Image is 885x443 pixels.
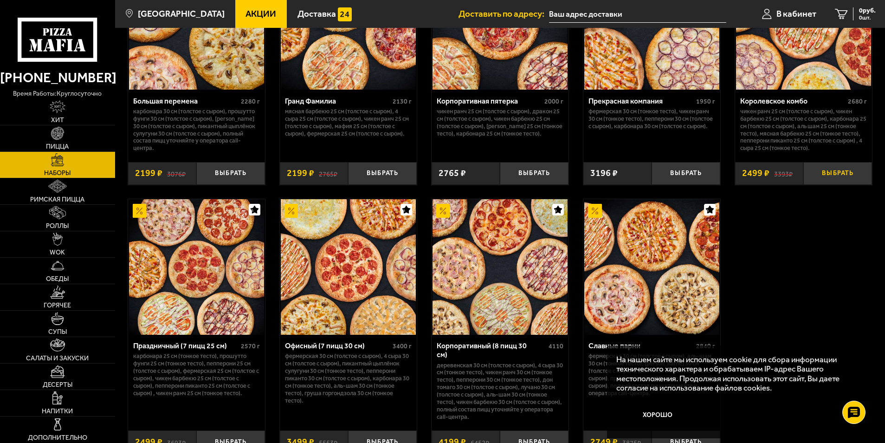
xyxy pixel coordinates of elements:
[133,108,260,152] p: Карбонара 30 см (толстое с сыром), Прошутто Фунги 30 см (толстое с сыром), [PERSON_NAME] 30 см (т...
[859,7,876,14] span: 0 руб.
[742,169,769,178] span: 2499 ₽
[133,204,147,218] img: Акционный
[584,199,719,334] img: Славные парни
[432,199,568,334] a: АкционныйКорпоративный (8 пицц 30 см)
[46,143,69,150] span: Пицца
[436,204,450,218] img: Акционный
[30,196,84,203] span: Римская пицца
[297,9,336,18] span: Доставка
[129,199,264,334] img: Праздничный (7 пицц 25 см)
[319,169,337,178] s: 2765 ₽
[285,108,412,137] p: Мясная Барбекю 25 см (толстое с сыром), 4 сыра 25 см (толстое с сыром), Чикен Ранч 25 см (толстое...
[46,223,69,229] span: Роллы
[616,355,858,393] p: На нашем сайте мы используем cookie для сбора информации технического характера и обрабатываем IP...
[26,355,89,362] span: Салаты и закуски
[133,97,239,105] div: Большая перемена
[740,97,846,105] div: Королевское комбо
[44,302,71,309] span: Горячее
[138,9,225,18] span: [GEOGRAPHIC_DATA]
[285,97,390,105] div: Гранд Фамилиа
[583,199,720,334] a: АкционныйСлавные парни
[133,352,260,397] p: Карбонара 25 см (тонкое тесто), Прошутто Фунги 25 см (тонкое тесто), Пепперони 25 см (толстое с с...
[774,169,793,178] s: 3393 ₽
[588,341,694,350] div: Славные парни
[287,169,314,178] span: 2199 ₽
[393,98,412,105] span: 2130 г
[588,108,715,130] p: Фермерская 30 см (тонкое тесто), Чикен Ранч 30 см (тонкое тесто), Пепперони 30 см (толстое с сыро...
[616,402,699,430] button: Хорошо
[433,199,568,334] img: Корпоративный (8 пицц 30 см)
[437,341,546,359] div: Корпоративный (8 пицц 30 см)
[859,15,876,20] span: 0 шт.
[740,108,867,152] p: Чикен Ранч 25 см (толстое с сыром), Чикен Барбекю 25 см (толстое с сыром), Карбонара 25 см (толст...
[588,204,602,218] img: Акционный
[51,117,64,124] span: Хит
[348,162,417,185] button: Выбрать
[500,162,568,185] button: Выбрать
[588,97,694,105] div: Прекрасная компания
[128,199,265,334] a: АкционныйПраздничный (7 пицц 25 см)
[280,199,417,334] a: АкционныйОфисный (7 пицц 30 см)
[135,169,162,178] span: 2199 ₽
[241,342,260,350] span: 2570 г
[44,170,71,176] span: Наборы
[439,169,466,178] span: 2765 ₽
[437,108,563,137] p: Чикен Ранч 25 см (толстое с сыром), Дракон 25 см (толстое с сыром), Чикен Барбекю 25 см (толстое ...
[544,98,563,105] span: 2000 г
[43,382,72,388] span: Десерты
[285,341,390,350] div: Офисный (7 пицц 30 см)
[459,9,549,18] span: Доставить по адресу:
[167,169,186,178] s: 3076 ₽
[241,98,260,105] span: 2280 г
[46,276,69,282] span: Обеды
[284,204,298,218] img: Акционный
[281,199,416,334] img: Офисный (7 пицц 30 см)
[437,362,563,421] p: Деревенская 30 см (толстое с сыром), 4 сыра 30 см (тонкое тесто), Чикен Ранч 30 см (тонкое тесто)...
[133,341,239,350] div: Праздничный (7 пицц 25 см)
[245,9,276,18] span: Акции
[549,6,726,23] input: Ваш адрес доставки
[50,249,65,256] span: WOK
[437,97,542,105] div: Корпоративная пятерка
[338,7,352,21] img: 15daf4d41897b9f0e9f617042186c801.svg
[285,352,412,404] p: Фермерская 30 см (толстое с сыром), 4 сыра 30 см (толстое с сыром), Пикантный цыплёнок сулугуни 3...
[848,98,867,105] span: 2680 г
[588,352,715,397] p: Фермерская 30 см (толстое с сыром), Аль-Шам 30 см (тонкое тесто), [PERSON_NAME] 30 см (толстое с ...
[696,342,715,350] span: 2840 г
[696,98,715,105] span: 1950 г
[196,162,265,185] button: Выбрать
[590,169,618,178] span: 3196 ₽
[549,342,563,350] span: 4110
[776,9,816,18] span: В кабинет
[48,329,67,335] span: Супы
[652,162,720,185] button: Выбрать
[42,408,73,415] span: Напитки
[28,435,87,441] span: Дополнительно
[803,162,872,185] button: Выбрать
[393,342,412,350] span: 3400 г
